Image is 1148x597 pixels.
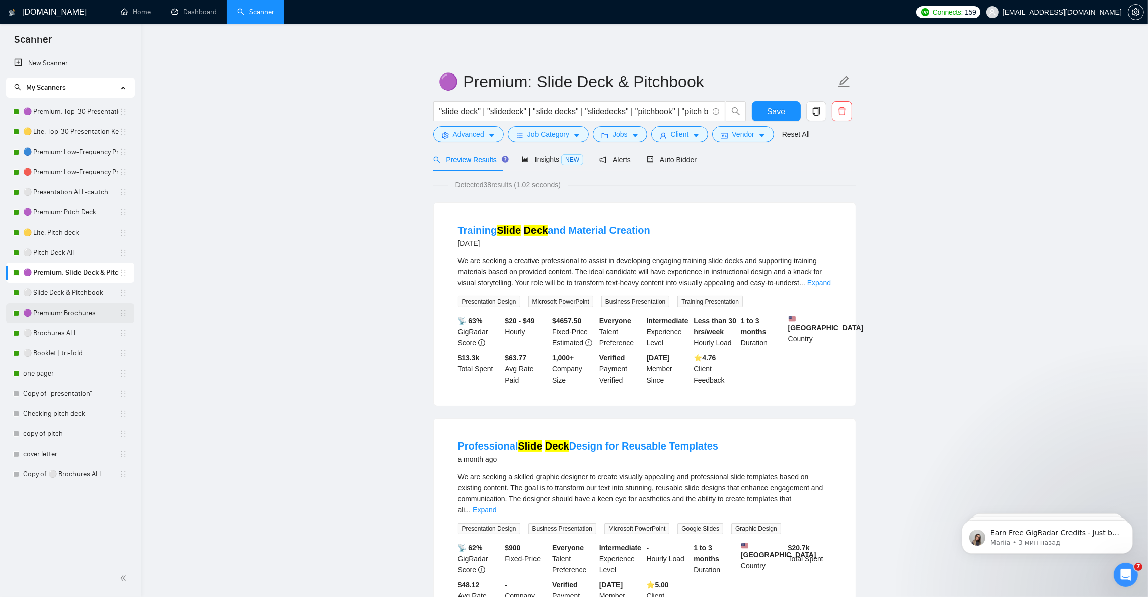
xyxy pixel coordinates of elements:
div: Talent Preference [550,542,597,575]
div: We are seeking a skilled graphic designer to create visually appealing and professional slide tem... [458,471,831,515]
b: $20 - $49 [505,317,534,325]
a: 🔴 Premium: Low-Frequency Presentations [23,162,119,182]
li: 🟣 Premium: Top-30 Presentation Keywords [6,102,134,122]
span: Save [767,105,785,118]
li: one pager [6,363,134,384]
div: GigRadar Score [456,315,503,348]
span: Graphic Design [731,523,781,534]
a: Reset All [782,129,810,140]
li: 🔵 Premium: Low-Frequency Presentations [6,142,134,162]
span: holder [119,329,127,337]
b: $ 4657.50 [552,317,581,325]
span: user [989,9,996,16]
a: dashboardDashboard [171,8,217,16]
a: 🔵 Premium: Low-Frequency Presentations [23,142,119,162]
mark: Slide [497,225,521,236]
a: Checking pitch deck [23,404,119,424]
span: My Scanners [14,83,66,92]
li: 🟣 Premium: Pitch Deck [6,202,134,222]
span: Connects: [933,7,963,18]
span: holder [119,269,127,277]
a: 🟣 Premium: Top-30 Presentation Keywords [23,102,119,122]
div: We are seeking a creative professional to assist in developing engaging training slide decks and ... [458,255,831,288]
li: New Scanner [6,53,134,73]
span: Jobs [613,129,628,140]
span: holder [119,128,127,136]
iframe: Intercom live chat [1114,563,1138,587]
button: delete [832,101,852,121]
div: Experience Level [597,542,645,575]
mark: Deck [545,440,569,452]
b: $48.12 [458,581,480,589]
img: 🇺🇸 [741,542,748,549]
a: cover letter [23,444,119,464]
span: holder [119,168,127,176]
a: Copy of "presentation" [23,384,119,404]
div: Hourly Load [645,542,692,575]
a: Expand [473,506,496,514]
span: edit [837,75,851,88]
b: [DATE] [599,581,623,589]
span: search [433,156,440,163]
a: homeHome [121,8,151,16]
div: Total Spent [456,352,503,386]
span: Alerts [599,156,631,164]
b: [GEOGRAPHIC_DATA] [788,315,864,332]
b: 📡 63% [458,317,483,325]
span: 159 [965,7,976,18]
span: We are seeking a skilled graphic designer to create visually appealing and professional slide tem... [458,473,823,514]
span: copy [807,107,826,116]
span: Estimated [552,339,583,347]
div: Fixed-Price [550,315,597,348]
div: Company Size [550,352,597,386]
span: caret-down [632,132,639,139]
span: Scanner [6,32,60,53]
span: holder [119,289,127,297]
a: ⚪ Pitch Deck All [23,243,119,263]
a: setting [1128,8,1144,16]
mark: Slide [518,440,543,452]
span: ... [465,506,471,514]
a: Copy of ⚪ Brochures ALL [23,464,119,484]
span: holder [119,309,127,317]
span: caret-down [573,132,580,139]
span: Auto Bidder [647,156,697,164]
span: Presentation Design [458,523,520,534]
button: settingAdvancedcaret-down [433,126,504,142]
span: double-left [120,573,130,583]
span: Detected 38 results (1.02 seconds) [448,179,568,190]
button: barsJob Categorycaret-down [508,126,589,142]
span: bars [516,132,523,139]
a: ⚪ Slide Deck & Pitchbook [23,283,119,303]
span: exclamation-circle [585,339,592,346]
span: holder [119,470,127,478]
li: ⚪ Slide Deck & Pitchbook [6,283,134,303]
span: robot [647,156,654,163]
mark: Deck [524,225,548,236]
li: ⚪ Brochures ALL [6,323,134,343]
input: Scanner name... [439,69,835,94]
li: 🟡 Lite: Top-30 Presentation Keywords [6,122,134,142]
button: search [726,101,746,121]
div: Experience Level [645,315,692,348]
a: 🟣 Premium: Slide Deck & Pitchbook [23,263,119,283]
div: Client Feedback [692,352,739,386]
b: 📡 62% [458,544,483,552]
a: ⚪ Presentation ALL-cautch [23,182,119,202]
span: Business Presentation [601,296,669,307]
li: ⚪ Pitch Deck All [6,243,134,263]
b: 1 to 3 months [694,544,719,563]
span: holder [119,410,127,418]
a: TrainingSlide Deckand Material Creation [458,225,650,236]
span: info-circle [478,339,485,346]
span: caret-down [488,132,495,139]
span: Google Slides [677,523,723,534]
b: $63.77 [505,354,526,362]
span: holder [119,430,127,438]
span: search [726,107,745,116]
div: GigRadar Score [456,542,503,575]
span: idcard [721,132,728,139]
